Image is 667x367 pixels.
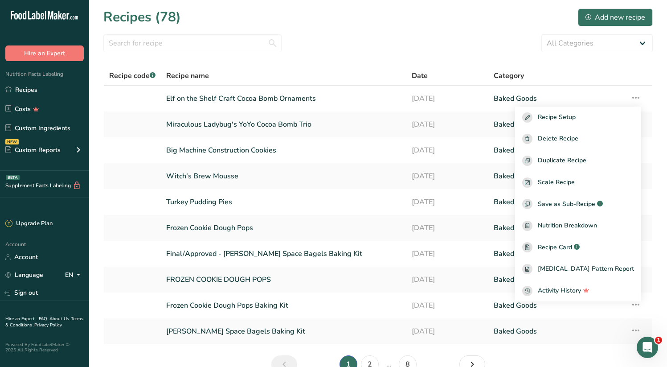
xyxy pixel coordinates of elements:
[166,193,401,211] a: Turkey Pudding Pies
[585,12,645,23] div: Add new recipe
[538,156,586,166] span: Duplicate Recipe
[5,342,84,353] div: Powered By FoodLabelMaker © 2025 All Rights Reserved
[412,193,483,211] a: [DATE]
[166,141,401,160] a: Big Machine Construction Cookies
[39,316,49,322] a: FAQ .
[412,115,483,134] a: [DATE]
[103,34,282,52] input: Search for recipe
[412,167,483,186] a: [DATE]
[655,337,662,344] span: 1
[538,199,595,209] span: Save as Sub-Recipe
[538,286,581,296] span: Activity History
[494,70,524,81] span: Category
[538,177,575,188] span: Scale Recipe
[103,7,181,27] h1: Recipes (78)
[6,175,20,180] div: BETA
[5,139,19,144] div: NEW
[494,141,619,160] a: Baked Goods
[494,296,619,315] a: Baked Goods
[578,8,653,26] button: Add new recipe
[494,244,619,263] a: Baked Goods
[49,316,71,322] a: About Us .
[494,193,619,211] a: Baked Goods
[412,270,483,289] a: [DATE]
[166,244,401,263] a: Final/Approved - [PERSON_NAME] Space Bagels Baking Kit
[515,172,641,194] button: Scale Recipe
[5,145,61,155] div: Custom Reports
[515,258,641,280] a: [MEDICAL_DATA] Pattern Report
[494,270,619,289] a: Baked Goods
[166,322,401,341] a: [PERSON_NAME] Space Bagels Baking Kit
[538,112,576,123] span: Recipe Setup
[5,219,53,228] div: Upgrade Plan
[412,141,483,160] a: [DATE]
[515,193,641,215] button: Save as Sub-Recipe
[494,322,619,341] a: Baked Goods
[637,337,658,358] iframe: Intercom live chat
[109,71,155,81] span: Recipe code
[412,70,428,81] span: Date
[166,296,401,315] a: Frozen Cookie Dough Pops Baking Kit
[412,219,483,237] a: [DATE]
[538,134,578,144] span: Delete Recipe
[538,264,634,274] span: [MEDICAL_DATA] Pattern Report
[412,244,483,263] a: [DATE]
[166,89,401,108] a: Elf on the Shelf Craft Cocoa Bomb Ornaments
[34,322,62,328] a: Privacy Policy
[166,70,209,81] span: Recipe name
[494,89,619,108] a: Baked Goods
[166,167,401,186] a: Witch's Brew Mousse
[515,237,641,259] a: Recipe Card
[515,107,641,128] button: Recipe Setup
[515,215,641,237] a: Nutrition Breakdown
[5,45,84,61] button: Hire an Expert
[494,167,619,186] a: Baked Goods
[412,322,483,341] a: [DATE]
[494,219,619,237] a: Baked Goods
[515,128,641,150] button: Delete Recipe
[412,89,483,108] a: [DATE]
[5,267,43,283] a: Language
[515,280,641,302] button: Activity History
[494,115,619,134] a: Baked Goods
[5,316,37,322] a: Hire an Expert .
[166,115,401,134] a: Miraculous Ladybug's YoYo Cocoa Bomb Trio
[5,316,83,328] a: Terms & Conditions .
[538,221,597,231] span: Nutrition Breakdown
[65,270,84,280] div: EN
[166,219,401,237] a: Frozen Cookie Dough Pops
[515,150,641,172] button: Duplicate Recipe
[166,270,401,289] a: FROZEN COOKIE DOUGH POPS
[412,296,483,315] a: [DATE]
[538,243,572,252] span: Recipe Card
